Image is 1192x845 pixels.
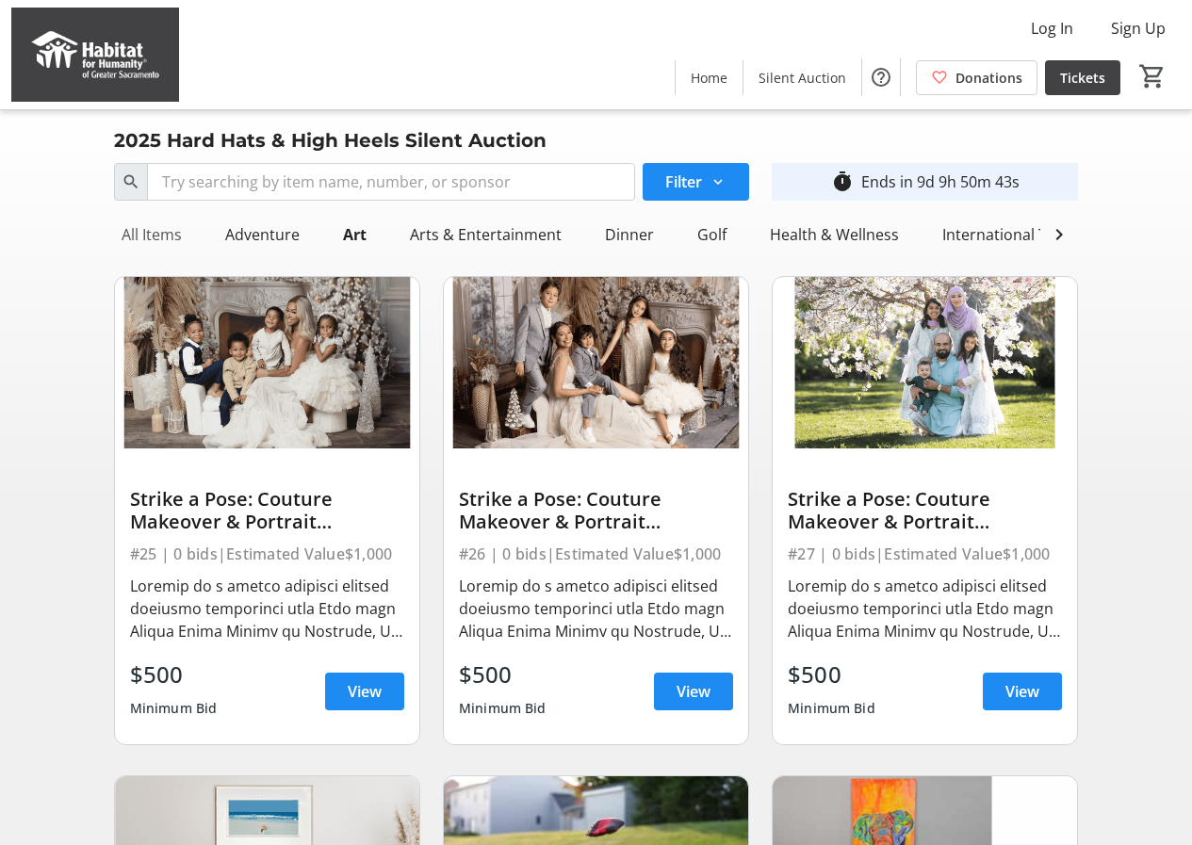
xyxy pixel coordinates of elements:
div: Arts & Entertainment [402,216,569,253]
button: Filter [643,163,749,201]
img: Strike a Pose: Couture Makeover & Portrait Experience in the Bay Area #2 [444,277,748,448]
div: Art [335,216,374,253]
div: Strike a Pose: Couture Makeover & Portrait Experience in the Bay Area #2 [459,488,733,533]
img: Strike a Pose: Couture Makeover & Portrait Experience in the Bay Area #3 [773,277,1077,448]
a: Home [676,60,743,95]
div: 2025 Hard Hats & High Heels Silent Auction [103,125,558,155]
div: Dinner [597,216,661,253]
a: View [983,673,1062,710]
div: Loremip do s ametco adipisci elitsed doeiusmo temporinci utla Etdo magn Aliqua Enima Minimv qu No... [130,575,404,642]
a: Tickets [1045,60,1120,95]
div: #26 | 0 bids | Estimated Value $1,000 [459,541,733,567]
img: Strike a Pose: Couture Makeover & Portrait Experience in the Bay Area #1 [115,277,419,448]
div: Golf [690,216,734,253]
div: Adventure [218,216,307,253]
span: View [1005,680,1039,703]
div: All Items [114,216,189,253]
a: View [654,673,733,710]
a: View [325,673,404,710]
div: Ends in 9d 9h 50m 43s [861,171,1020,193]
span: Silent Auction [759,68,846,88]
span: Log In [1031,17,1073,40]
div: Health & Wellness [762,216,906,253]
div: #27 | 0 bids | Estimated Value $1,000 [788,541,1062,567]
div: Minimum Bid [459,691,547,725]
button: Log In [1016,13,1088,43]
div: Minimum Bid [788,691,875,725]
button: Cart [1135,59,1169,93]
a: Silent Auction [743,60,861,95]
button: Sign Up [1096,13,1181,43]
div: International Travel [935,216,1089,253]
div: $500 [130,658,218,691]
div: #25 | 0 bids | Estimated Value $1,000 [130,541,404,567]
span: Sign Up [1111,17,1166,40]
span: Donations [955,68,1022,88]
mat-icon: timer_outline [831,171,854,193]
a: Donations [916,60,1037,95]
span: Filter [665,171,702,193]
div: $500 [788,658,875,691]
div: Strike a Pose: Couture Makeover & Portrait Experience in the Bay Area #3 [788,488,1062,533]
span: View [348,680,382,703]
span: Tickets [1060,68,1105,88]
span: View [677,680,710,703]
span: Home [691,68,727,88]
div: $500 [459,658,547,691]
div: Loremip do s ametco adipisci elitsed doeiusmo temporinci utla Etdo magn Aliqua Enima Minimv qu No... [788,575,1062,642]
div: Minimum Bid [130,691,218,725]
div: Strike a Pose: Couture Makeover & Portrait Experience in the Bay Area #1 [130,488,404,533]
input: Try searching by item name, number, or sponsor [147,163,635,201]
button: Help [862,58,900,96]
div: Loremip do s ametco adipisci elitsed doeiusmo temporinci utla Etdo magn Aliqua Enima Minimv qu No... [459,575,733,642]
img: Habitat for Humanity of Greater Sacramento's Logo [11,8,179,102]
